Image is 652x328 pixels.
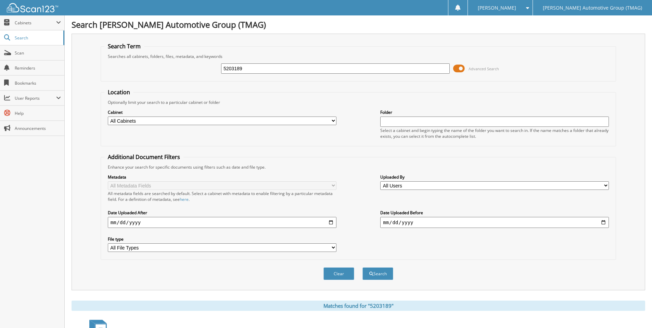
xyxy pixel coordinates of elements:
[362,267,393,280] button: Search
[15,50,61,56] span: Scan
[72,301,645,311] div: Matches found for "5203189"
[104,153,183,161] legend: Additional Document Filters
[15,125,61,131] span: Announcements
[108,210,336,216] label: Date Uploaded After
[15,65,61,71] span: Reminders
[180,196,189,202] a: here
[108,109,336,115] label: Cabinet
[72,19,645,30] h1: Search [PERSON_NAME] Automotive Group (TMAG)
[104,88,133,96] legend: Location
[108,236,336,242] label: File type
[104,99,612,105] div: Optionally limit your search to a particular cabinet or folder
[108,191,336,202] div: All metadata fields are searched by default. Select a cabinet with metadata to enable filtering b...
[478,6,516,10] span: [PERSON_NAME]
[380,210,609,216] label: Date Uploaded Before
[7,3,58,12] img: scan123-logo-white.svg
[15,110,61,116] span: Help
[15,35,60,41] span: Search
[104,53,612,59] div: Searches all cabinets, folders, files, metadata, and keywords
[15,95,56,101] span: User Reports
[380,109,609,115] label: Folder
[323,267,354,280] button: Clear
[380,174,609,180] label: Uploaded By
[380,217,609,228] input: end
[15,20,56,26] span: Cabinets
[15,80,61,86] span: Bookmarks
[543,6,642,10] span: [PERSON_NAME] Automotive Group (TMAG)
[380,127,609,139] div: Select a cabinet and begin typing the name of the folder you want to search in. If the name match...
[108,217,336,228] input: start
[104,42,144,50] legend: Search Term
[469,66,499,71] span: Advanced Search
[104,164,612,170] div: Enhance your search for specific documents using filters such as date and file type.
[108,174,336,180] label: Metadata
